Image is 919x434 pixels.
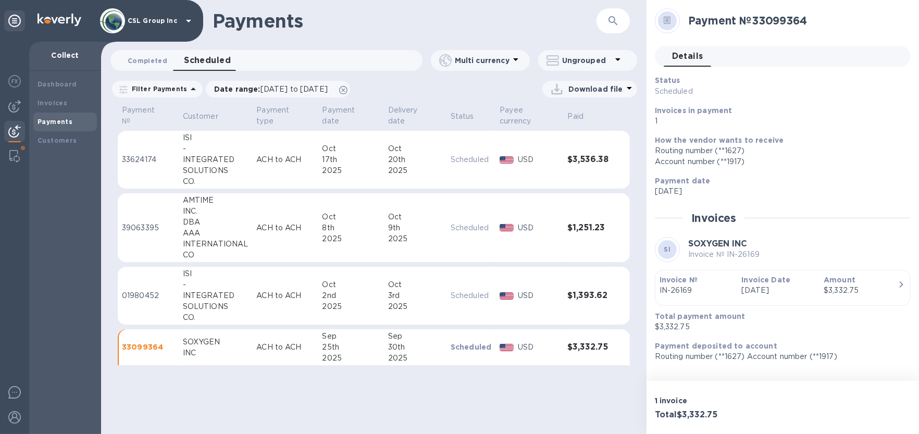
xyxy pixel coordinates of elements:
div: DBA [183,217,249,228]
div: CO. [183,176,249,187]
b: SOXYGEN INC [688,239,747,249]
div: CO [183,250,249,261]
p: Delivery date [388,105,429,127]
p: Status [451,111,474,122]
div: Oct [322,143,380,154]
div: Account number (**1917) [655,156,902,167]
img: USD [500,156,514,164]
span: Completed [128,55,167,66]
div: 20th [388,154,442,165]
p: [DATE] [741,285,815,296]
b: Invoice № [660,276,698,284]
p: 1 [655,116,902,127]
p: Routing number (**1627) Account number (**1917) [655,351,902,362]
div: Unpin categories [4,10,25,31]
p: Scheduled [451,290,491,301]
div: $3,332.75 [824,285,898,296]
p: Filter Payments [128,84,187,93]
span: Payee currency [500,105,559,127]
div: - [183,279,249,290]
div: ISI [183,132,249,143]
p: Payment date [322,105,366,127]
b: Payment date [655,177,711,185]
div: Date range:[DATE] to [DATE] [206,81,350,97]
h3: $1,251.23 [568,223,609,233]
div: 2025 [388,233,442,244]
p: 01980452 [122,290,175,301]
b: Invoices [38,99,67,107]
p: $3,332.75 [655,321,902,332]
h3: $3,536.38 [568,155,609,165]
b: Payments [38,118,72,126]
p: Scheduled [451,342,491,352]
div: 30th [388,342,442,353]
p: Invoice № IN-26169 [688,249,760,260]
p: Scheduled [451,222,491,233]
span: Status [451,111,488,122]
p: Customer [183,111,218,122]
p: ACH to ACH [256,342,314,353]
span: Paid [568,111,598,122]
b: Customers [38,137,77,144]
div: SOXYGEN [183,337,249,348]
div: CO. [183,312,249,323]
img: USD [500,344,514,351]
b: How the vendor wants to receive [655,136,784,144]
p: 39063395 [122,222,175,233]
div: AAA [183,228,249,239]
div: INTERNATIONAL [183,239,249,250]
div: 2025 [322,233,380,244]
h1: Payments [213,10,597,32]
span: Details [672,49,703,64]
div: 3rd [388,290,442,301]
p: IN-26169 [660,285,734,296]
p: Date range : [214,84,333,94]
div: 2025 [322,165,380,176]
div: 25th [322,342,380,353]
div: Oct [322,279,380,290]
div: 17th [322,154,380,165]
b: Total payment amount [655,312,746,320]
p: Payment type [256,105,300,127]
div: 9th [388,222,442,233]
p: ACH to ACH [256,290,314,301]
p: ACH to ACH [256,154,314,165]
img: Logo [38,14,81,26]
p: Ungrouped [562,55,612,66]
p: USD [518,222,560,233]
p: Payment № [122,105,161,127]
p: Scheduled [451,154,491,165]
img: Foreign exchange [8,75,21,88]
b: Payment deposited to account [655,342,777,350]
b: Amount [824,276,855,284]
img: USD [500,292,514,300]
div: 2025 [388,165,442,176]
p: USD [518,154,560,165]
div: 2025 [322,353,380,364]
p: 33099364 [122,342,175,352]
span: Customer [183,111,232,122]
b: SI [664,245,670,253]
p: USD [518,342,560,353]
h2: Payment № 33099364 [688,14,902,27]
p: Scheduled [655,86,820,97]
span: [DATE] to [DATE] [260,85,328,93]
div: 2nd [322,290,380,301]
div: INC. [183,206,249,217]
h3: $1,393.62 [568,291,609,301]
b: Status [655,76,680,84]
p: Download file [568,84,623,94]
div: 8th [322,222,380,233]
div: INC [183,348,249,358]
div: INTEGRATED [183,154,249,165]
span: Scheduled [184,53,231,68]
div: Oct [388,212,442,222]
p: CSL Group Inc [128,17,180,24]
div: Sep [388,331,442,342]
span: Delivery date [388,105,442,127]
h2: Invoices [691,212,737,225]
p: USD [518,290,560,301]
h3: $3,332.75 [568,342,609,352]
div: SOLUTIONS [183,301,249,312]
b: Invoices in payment [655,106,732,115]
